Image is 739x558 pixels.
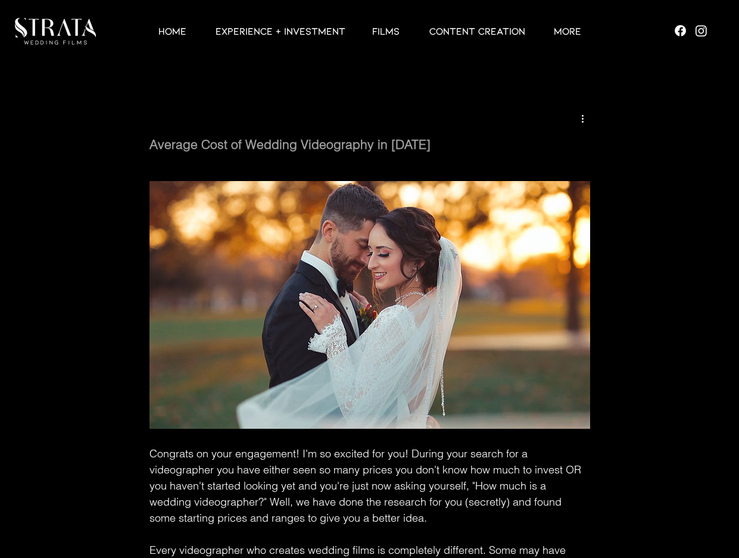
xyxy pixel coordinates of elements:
[357,24,414,38] a: Films
[548,24,587,38] p: More
[210,24,351,38] p: EXPERIENCE + INVESTMENT
[149,447,584,525] span: Congrats on your engagement! I'm so excited for you! During your search for a videographer you ha...
[149,181,590,429] img: Groom in black tux with bride in white dress on golf course at sunset
[673,23,709,38] ul: Social Bar
[366,24,406,38] p: Films
[15,18,96,45] img: LUX STRATA TEST_edited.png
[149,136,590,153] h1: Average Cost of Wedding Videography in [DATE]
[201,24,357,38] a: EXPERIENCE + INVESTMENT
[423,24,531,38] p: CONTENT CREATION
[576,111,590,125] button: More actions
[113,24,626,38] nav: Site
[144,24,201,38] a: HOME
[152,24,192,38] p: HOME
[414,24,539,38] a: CONTENT CREATION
